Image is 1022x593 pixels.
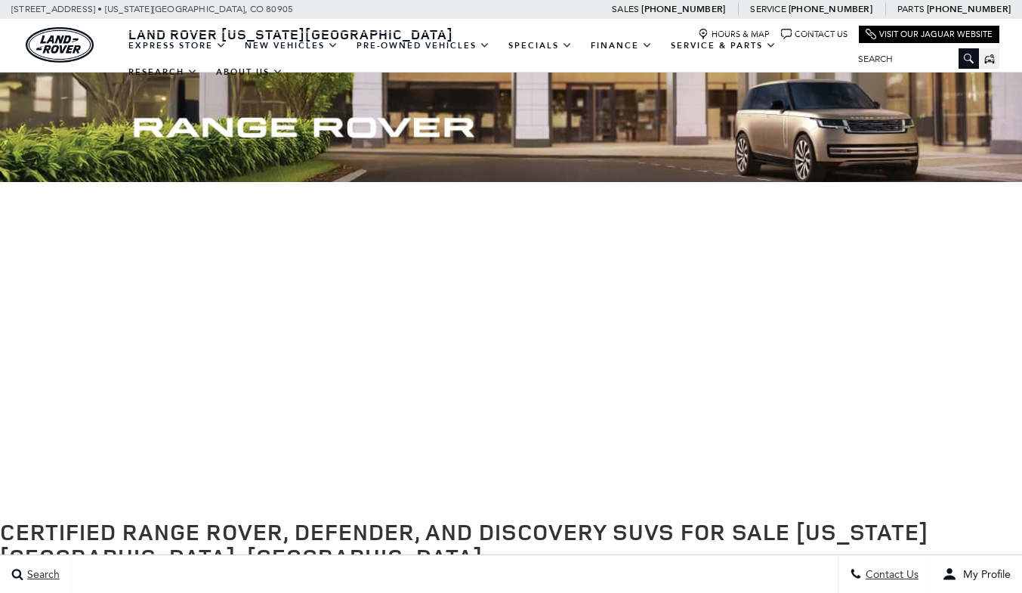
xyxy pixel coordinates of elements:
[119,32,236,59] a: EXPRESS STORE
[781,29,848,40] a: Contact Us
[26,27,94,63] a: land-rover
[957,568,1011,581] span: My Profile
[662,32,786,59] a: Service & Parts
[641,3,725,15] a: [PHONE_NUMBER]
[236,32,347,59] a: New Vehicles
[698,29,770,40] a: Hours & Map
[23,568,60,581] span: Search
[119,25,462,43] a: Land Rover [US_STATE][GEOGRAPHIC_DATA]
[499,32,582,59] a: Specials
[750,4,786,14] span: Service
[128,25,453,43] span: Land Rover [US_STATE][GEOGRAPHIC_DATA]
[897,4,925,14] span: Parts
[582,32,662,59] a: Finance
[866,29,993,40] a: Visit Our Jaguar Website
[931,555,1022,593] button: user-profile-menu
[862,568,919,581] span: Contact Us
[789,3,872,15] a: [PHONE_NUMBER]
[26,27,94,63] img: Land Rover
[612,4,639,14] span: Sales
[927,3,1011,15] a: [PHONE_NUMBER]
[847,50,979,68] input: Search
[119,59,207,85] a: Research
[347,32,499,59] a: Pre-Owned Vehicles
[207,59,292,85] a: About Us
[11,4,293,14] a: [STREET_ADDRESS] • [US_STATE][GEOGRAPHIC_DATA], CO 80905
[119,32,847,85] nav: Main Navigation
